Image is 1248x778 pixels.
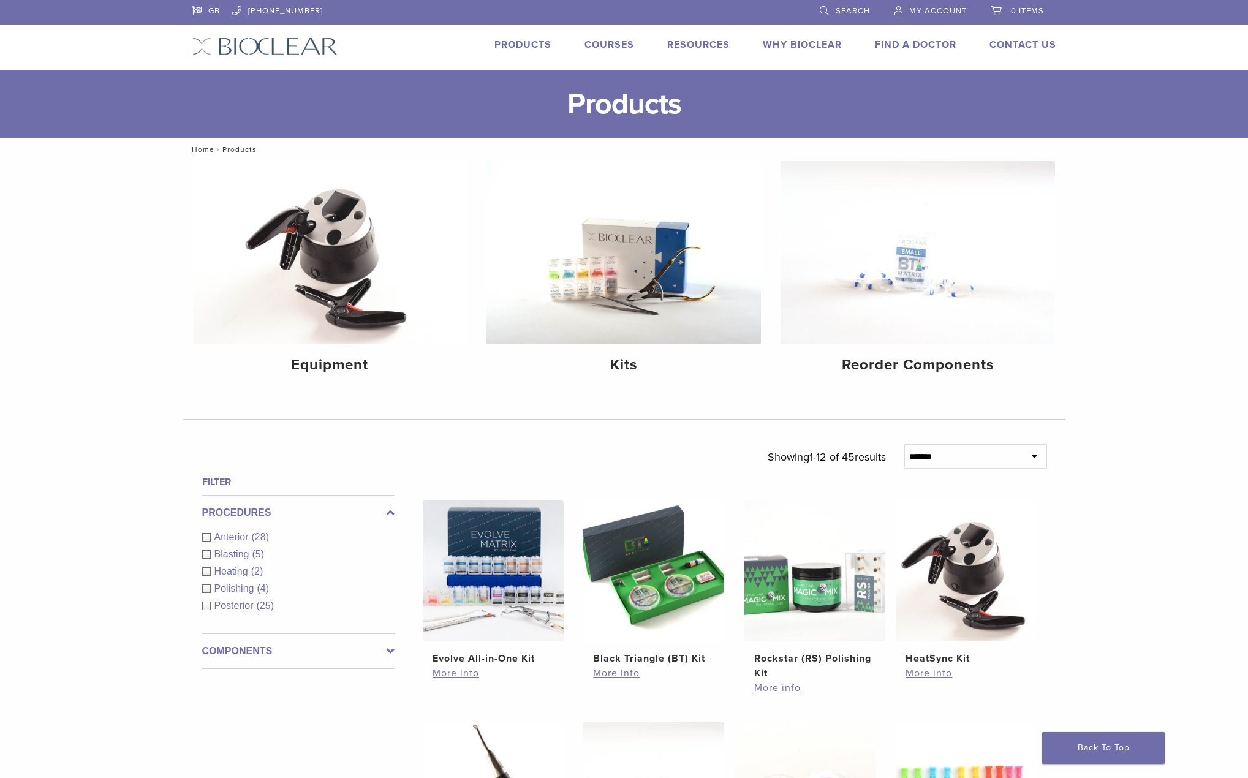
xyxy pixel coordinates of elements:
span: 1-12 of 45 [809,450,855,464]
a: Courses [584,39,634,51]
span: My Account [909,6,967,16]
span: / [214,146,222,153]
a: More info [906,666,1027,681]
h2: Black Triangle (BT) Kit [593,651,714,666]
h2: Rockstar (RS) Polishing Kit [754,651,875,681]
a: HeatSync KitHeatSync Kit [895,500,1038,666]
h2: HeatSync Kit [906,651,1027,666]
a: Kits [486,161,761,384]
img: Evolve All-in-One Kit [423,500,564,641]
span: Blasting [214,549,252,559]
img: Kits [486,161,761,344]
a: Back To Top [1042,732,1165,764]
span: (4) [257,583,269,594]
img: Rockstar (RS) Polishing Kit [744,500,885,641]
a: Equipment [193,161,467,384]
label: Components [202,644,395,659]
img: HeatSync Kit [896,500,1037,641]
a: Rockstar (RS) Polishing KitRockstar (RS) Polishing Kit [744,500,887,681]
span: (2) [251,566,263,576]
a: Why Bioclear [763,39,842,51]
a: More info [754,681,875,695]
h2: Evolve All-in-One Kit [433,651,554,666]
a: Reorder Components [781,161,1055,384]
nav: Products [183,138,1065,161]
span: Heating [214,566,251,576]
a: Contact Us [989,39,1056,51]
h4: Filter [202,475,395,489]
h4: Kits [496,354,751,376]
a: Resources [667,39,730,51]
span: Search [836,6,870,16]
img: Bioclear [192,37,338,55]
a: Evolve All-in-One KitEvolve All-in-One Kit [422,500,565,666]
h4: Equipment [203,354,458,376]
p: Showing results [768,444,886,470]
a: More info [433,666,554,681]
h4: Reorder Components [790,354,1045,376]
span: (28) [252,532,269,542]
a: Black Triangle (BT) KitBlack Triangle (BT) Kit [583,500,725,666]
span: (25) [257,600,274,611]
a: Home [188,145,214,154]
a: Find A Doctor [875,39,956,51]
img: Reorder Components [781,161,1055,344]
label: Procedures [202,505,395,520]
span: 0 items [1011,6,1044,16]
span: (5) [252,549,264,559]
img: Black Triangle (BT) Kit [583,500,724,641]
a: Products [494,39,551,51]
img: Equipment [193,161,467,344]
span: Posterior [214,600,257,611]
span: Polishing [214,583,257,594]
span: Anterior [214,532,252,542]
a: More info [593,666,714,681]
